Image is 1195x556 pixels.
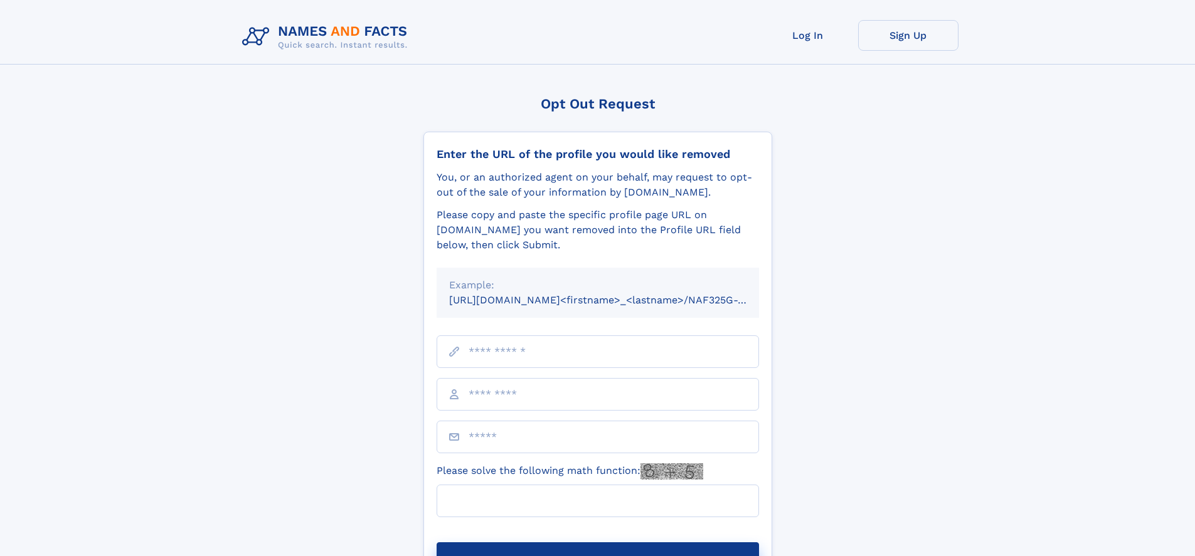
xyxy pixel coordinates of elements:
[437,170,759,200] div: You, or an authorized agent on your behalf, may request to opt-out of the sale of your informatio...
[449,278,746,293] div: Example:
[437,147,759,161] div: Enter the URL of the profile you would like removed
[449,294,783,306] small: [URL][DOMAIN_NAME]<firstname>_<lastname>/NAF325G-xxxxxxxx
[437,463,703,480] label: Please solve the following math function:
[423,96,772,112] div: Opt Out Request
[437,207,759,253] div: Please copy and paste the specific profile page URL on [DOMAIN_NAME] you want removed into the Pr...
[237,20,418,54] img: Logo Names and Facts
[858,20,959,51] a: Sign Up
[758,20,858,51] a: Log In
